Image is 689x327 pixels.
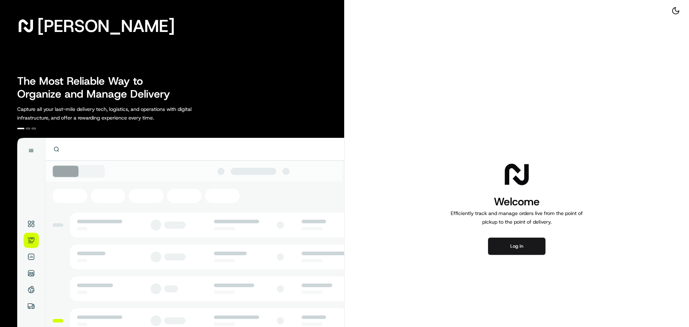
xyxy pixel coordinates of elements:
[37,19,175,33] span: [PERSON_NAME]
[488,238,545,255] button: Log in
[17,75,178,101] h2: The Most Reliable Way to Organize and Manage Delivery
[448,195,586,209] h1: Welcome
[17,105,224,122] p: Capture all your last-mile delivery tech, logistics, and operations with digital infrastructure, ...
[448,209,586,226] p: Efficiently track and manage orders live from the point of pickup to the point of delivery.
